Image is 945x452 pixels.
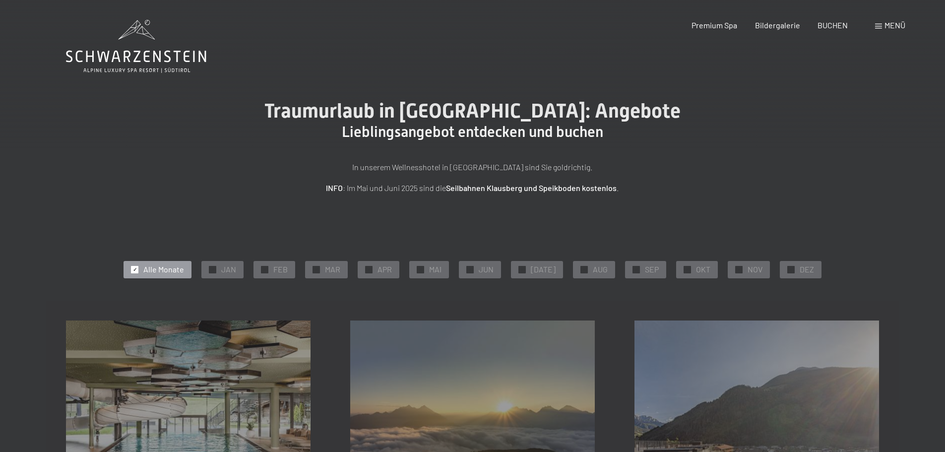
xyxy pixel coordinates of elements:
p: In unserem Wellnesshotel in [GEOGRAPHIC_DATA] sind Sie goldrichtig. [225,161,721,174]
span: JAN [221,264,236,275]
span: [DATE] [531,264,556,275]
a: Premium Spa [692,20,737,30]
a: BUCHEN [818,20,848,30]
span: JUN [479,264,494,275]
span: ✓ [468,266,472,273]
span: NOV [748,264,762,275]
span: ✓ [634,266,638,273]
span: ✓ [211,266,215,273]
span: Alle Monate [143,264,184,275]
span: ✓ [737,266,741,273]
span: Lieblingsangebot entdecken und buchen [342,123,603,140]
span: APR [378,264,392,275]
span: ✓ [367,266,371,273]
span: MAR [325,264,340,275]
span: ✓ [419,266,423,273]
span: DEZ [800,264,814,275]
span: ✓ [582,266,586,273]
span: ✓ [315,266,318,273]
span: ✓ [789,266,793,273]
span: ✓ [133,266,137,273]
span: OKT [696,264,710,275]
strong: INFO [326,183,343,193]
a: Bildergalerie [755,20,800,30]
span: Menü [884,20,905,30]
span: SEP [645,264,659,275]
span: Traumurlaub in [GEOGRAPHIC_DATA]: Angebote [264,99,681,123]
strong: Seilbahnen Klausberg und Speikboden kostenlos [446,183,617,193]
span: FEB [273,264,288,275]
span: ✓ [686,266,690,273]
span: MAI [429,264,441,275]
span: ✓ [263,266,267,273]
span: AUG [593,264,608,275]
span: ✓ [520,266,524,273]
p: : Im Mai und Juni 2025 sind die . [225,182,721,194]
